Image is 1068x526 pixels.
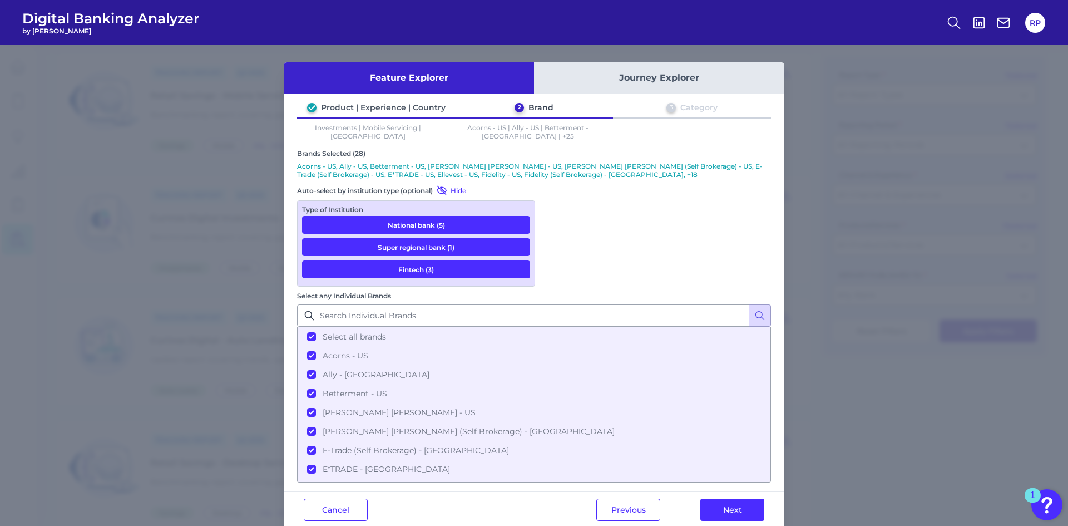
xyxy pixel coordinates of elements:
button: E*TRADE - [GEOGRAPHIC_DATA] [298,460,770,479]
span: Betterment - US [323,389,387,399]
div: 2 [515,103,524,112]
button: Select all brands [298,327,770,346]
div: Type of Institution [302,205,530,214]
button: Ally - [GEOGRAPHIC_DATA] [298,365,770,384]
button: Cancel [304,499,368,521]
button: Hide [433,185,466,196]
p: Investments | Mobile Servicing | [GEOGRAPHIC_DATA] [297,124,439,140]
span: Ally - [GEOGRAPHIC_DATA] [323,370,429,380]
button: [PERSON_NAME] [PERSON_NAME] - US [298,403,770,422]
div: Category [680,102,718,112]
span: by [PERSON_NAME] [22,27,200,35]
button: Acorns - US [298,346,770,365]
p: Acorns - US | Ally - US | Betterment - [GEOGRAPHIC_DATA] | +25 [457,124,600,140]
p: Acorns - US, Ally - US, Betterment - US, [PERSON_NAME] [PERSON_NAME] - US, [PERSON_NAME] [PERSON_... [297,162,771,179]
button: Next [700,499,764,521]
button: Journey Explorer [534,62,784,94]
span: [PERSON_NAME] [PERSON_NAME] (Self Brokerage) - [GEOGRAPHIC_DATA] [323,426,615,436]
button: Fintech (3) [302,260,530,278]
button: Feature Explorer [284,62,534,94]
button: [PERSON_NAME] [PERSON_NAME] (Self Brokerage) - [GEOGRAPHIC_DATA] [298,422,770,441]
div: Brand [528,102,553,112]
span: Select all brands [323,332,386,342]
div: Brands Selected (28) [297,149,771,158]
button: Previous [596,499,660,521]
button: Super regional bank (1) [302,238,530,256]
button: National bank (5) [302,216,530,234]
span: [PERSON_NAME] [PERSON_NAME] - US [323,407,476,417]
div: 1 [1030,495,1035,510]
button: Ellevest - US [298,479,770,498]
div: Auto-select by institution type (optional) [297,185,535,196]
button: E-Trade (Self Brokerage) - [GEOGRAPHIC_DATA] [298,441,770,460]
span: Acorns - US [323,351,368,361]
button: Open Resource Center, 1 new notification [1031,489,1062,520]
button: Betterment - US [298,384,770,403]
span: E*TRADE - [GEOGRAPHIC_DATA] [323,464,450,474]
span: Digital Banking Analyzer [22,10,200,27]
label: Select any Individual Brands [297,292,391,300]
div: 3 [666,103,676,112]
span: E-Trade (Self Brokerage) - [GEOGRAPHIC_DATA] [323,445,509,455]
button: RP [1025,13,1045,33]
div: Product | Experience | Country [321,102,446,112]
input: Search Individual Brands [297,304,771,327]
